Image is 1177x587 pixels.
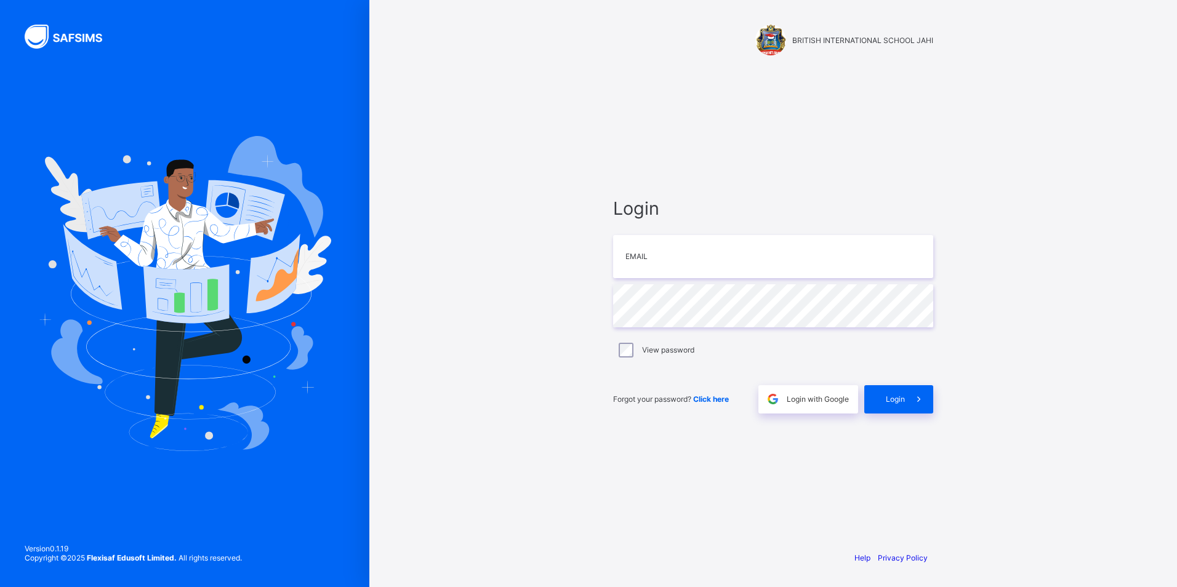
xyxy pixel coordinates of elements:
strong: Flexisaf Edusoft Limited. [87,553,177,562]
a: Privacy Policy [878,553,928,562]
span: Version 0.1.19 [25,544,242,553]
label: View password [642,345,694,354]
a: Click here [693,394,729,404]
img: Hero Image [38,136,331,451]
a: Help [854,553,870,562]
span: Copyright © 2025 All rights reserved. [25,553,242,562]
img: google.396cfc9801f0270233282035f929180a.svg [766,392,780,406]
span: Forgot your password? [613,394,729,404]
span: Login with Google [787,394,849,404]
span: Login [886,394,905,404]
span: BRITISH INTERNATIONAL SCHOOL JAHI [792,36,933,45]
img: SAFSIMS Logo [25,25,117,49]
span: Login [613,198,933,219]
